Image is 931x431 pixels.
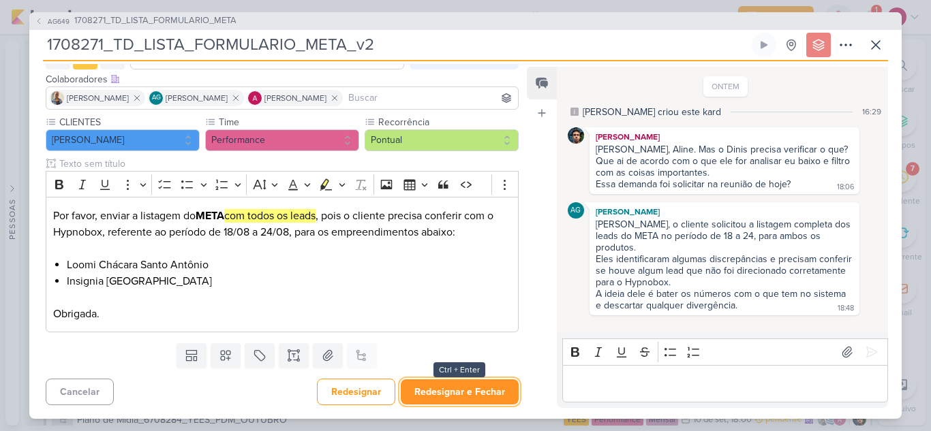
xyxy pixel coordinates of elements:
[58,115,200,129] label: CLIENTES
[46,171,519,197] div: Editor toolbar
[570,207,581,214] p: AG
[596,178,791,190] div: Essa demanda foi solicitar na reunião de hoje?
[149,91,163,105] div: Aline Gimenez Graciano
[596,144,853,178] div: [PERSON_NAME], Aline. Mas o Dinis precisa verificar o que? Que ai de acordo com o que ele for ana...
[46,129,200,151] button: [PERSON_NAME]
[53,306,511,322] p: Obrigada.
[152,95,161,101] p: AG
[50,91,64,105] img: Iara Santos
[67,92,129,104] span: [PERSON_NAME]
[224,209,316,223] mark: com todos os leads
[568,202,584,219] div: Aline Gimenez Graciano
[596,219,855,311] div: [PERSON_NAME], o cliente solicitou a listagem completa dos leads do META no período de 18 a 24, p...
[377,115,519,129] label: Recorrência
[837,182,854,193] div: 18:06
[346,90,515,106] input: Buscar
[759,39,769,50] div: Ligar relógio
[583,105,721,119] div: [PERSON_NAME] criou este kard
[401,379,519,404] button: Redesignar e Fechar
[838,303,854,314] div: 18:48
[67,257,511,273] li: Loomi Chácara Santo Antônio
[862,106,881,118] div: 16:29
[205,129,359,151] button: Performance
[592,205,857,219] div: [PERSON_NAME]
[46,197,519,332] div: Editor editing area: main
[217,115,359,129] label: Time
[46,379,114,405] button: Cancelar
[562,365,888,402] div: Editor editing area: main
[57,157,519,171] input: Texto sem título
[365,129,519,151] button: Pontual
[53,208,511,257] p: Por favor, enviar a listagem do , pois o cliente precisa conferir com o Hypnobox, referente ao pe...
[562,338,888,365] div: Editor toolbar
[166,92,228,104] span: [PERSON_NAME]
[568,127,584,144] img: Nelito Junior
[264,92,326,104] span: [PERSON_NAME]
[67,273,511,306] li: Insignia [GEOGRAPHIC_DATA]
[317,379,395,405] button: Redesignar
[433,362,485,377] div: Ctrl + Enter
[592,130,857,144] div: [PERSON_NAME]
[196,209,224,223] strong: META
[43,33,749,57] input: Kard Sem Título
[248,91,262,105] img: Alessandra Gomes
[46,72,519,86] div: Colaboradores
